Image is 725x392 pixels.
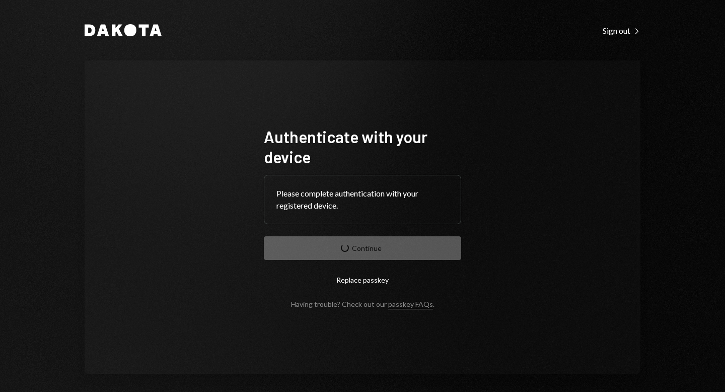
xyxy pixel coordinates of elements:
[388,300,433,309] a: passkey FAQs
[264,126,461,167] h1: Authenticate with your device
[276,187,449,212] div: Please complete authentication with your registered device.
[291,300,434,308] div: Having trouble? Check out our .
[603,26,640,36] div: Sign out
[603,25,640,36] a: Sign out
[264,268,461,292] button: Replace passkey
